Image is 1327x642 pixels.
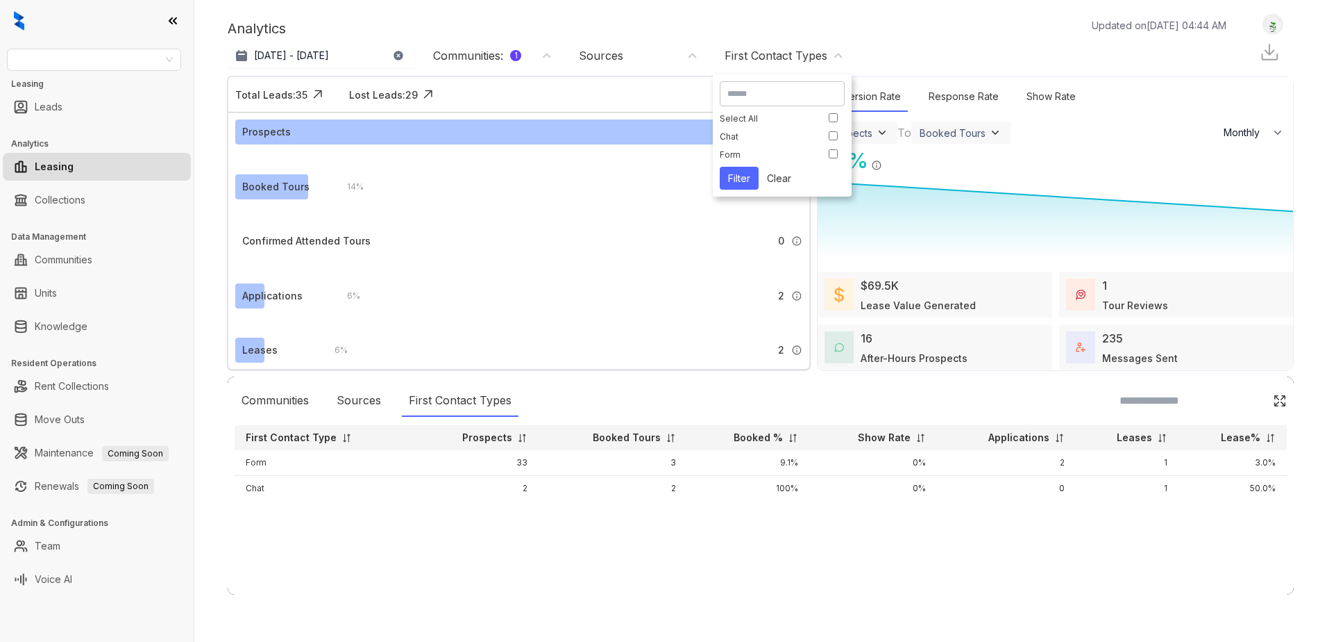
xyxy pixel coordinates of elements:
span: Coming Soon [102,446,169,461]
a: Move Outs [35,406,85,434]
div: Sources [330,385,388,417]
button: Clear [759,167,800,190]
div: Show Rate [1020,82,1083,112]
img: TourReviews [1076,290,1085,299]
img: sorting [666,433,676,443]
div: Booked Tours [920,127,986,139]
td: 2 [539,476,687,502]
div: Form [720,149,814,160]
p: Applications [988,431,1049,445]
img: Click Icon [1273,394,1287,408]
img: sorting [1157,433,1167,443]
p: Updated on [DATE] 04:44 AM [1092,18,1226,33]
span: Monthly [1224,126,1266,140]
img: sorting [1054,433,1065,443]
td: 9.1% [687,450,809,476]
div: 1 [510,50,521,61]
p: First Contact Type [246,431,337,445]
h3: Admin & Configurations [11,517,194,529]
img: sorting [1265,433,1276,443]
td: 0% [809,476,936,502]
a: Knowledge [35,313,87,340]
h3: Leasing [11,78,194,90]
div: Confirmed Attended Tours [242,233,371,249]
div: Leases [242,343,278,358]
span: 2 [778,288,784,304]
a: Communities [35,246,92,274]
td: 1 [1076,476,1178,502]
div: Communities : [433,48,521,63]
p: Prospects [462,431,512,445]
li: Knowledge [3,313,191,340]
li: Voice AI [3,566,191,593]
img: sorting [341,433,352,443]
img: TotalFum [1076,343,1085,352]
div: First Contact Types [725,48,827,63]
a: Voice AI [35,566,72,593]
td: 3 [539,450,687,476]
img: logo [14,11,24,31]
li: Leads [3,93,191,121]
div: 235 [1102,330,1123,347]
li: Communities [3,246,191,274]
a: RenewalsComing Soon [35,472,154,500]
div: After-Hours Prospects [861,351,967,365]
li: Renewals [3,472,191,500]
img: Info [791,236,802,247]
img: SearchIcon [1244,395,1256,406]
p: Booked % [734,431,783,445]
td: 0 [937,476,1076,502]
li: Units [3,279,191,307]
div: To [897,124,911,141]
a: Units [35,279,57,307]
div: Conversion Rate [818,82,908,112]
div: Chat [720,131,814,142]
a: Rent Collections [35,372,109,400]
td: Chat [235,476,416,502]
img: ViewFilterArrow [988,126,1002,140]
p: Leases [1117,431,1152,445]
img: sorting [517,433,527,443]
li: Collections [3,186,191,214]
a: Leads [35,93,62,121]
div: 1 [1102,277,1107,294]
div: Lost Leads: 29 [349,88,418,102]
img: Info [871,160,882,171]
img: Click Icon [307,84,328,105]
img: LeaseValue [834,286,844,303]
td: 1 [1076,450,1178,476]
p: Show Rate [858,431,911,445]
li: Leasing [3,153,191,181]
h3: Resident Operations [11,357,194,370]
td: 33 [416,450,539,476]
div: Select All [720,113,814,124]
img: sorting [915,433,926,443]
img: Info [791,345,802,356]
div: 6 % [333,288,360,304]
div: Total Leads: 35 [235,88,307,102]
p: Analytics [228,18,286,39]
img: Download [1259,42,1280,63]
img: Click Icon [882,147,903,168]
h3: Data Management [11,231,194,243]
img: Click Icon [418,84,439,105]
img: UserAvatar [1263,17,1283,32]
span: 2 [778,343,784,358]
p: [DATE] - [DATE] [254,49,329,63]
button: [DATE] - [DATE] [228,43,415,68]
span: 0 [778,233,784,249]
div: Lease Value Generated [861,298,976,313]
button: Filter [720,167,759,190]
div: First Contact Types [402,385,518,417]
td: 50.0% [1178,476,1287,502]
div: Tour Reviews [1102,298,1168,313]
a: Team [35,532,60,560]
div: Sources [579,48,623,63]
div: Messages Sent [1102,351,1178,365]
div: Booked Tours [242,179,310,195]
td: 2 [416,476,539,502]
td: 2 [937,450,1076,476]
li: Team [3,532,191,560]
button: Monthly [1215,120,1293,145]
div: $69.5K [861,277,899,294]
